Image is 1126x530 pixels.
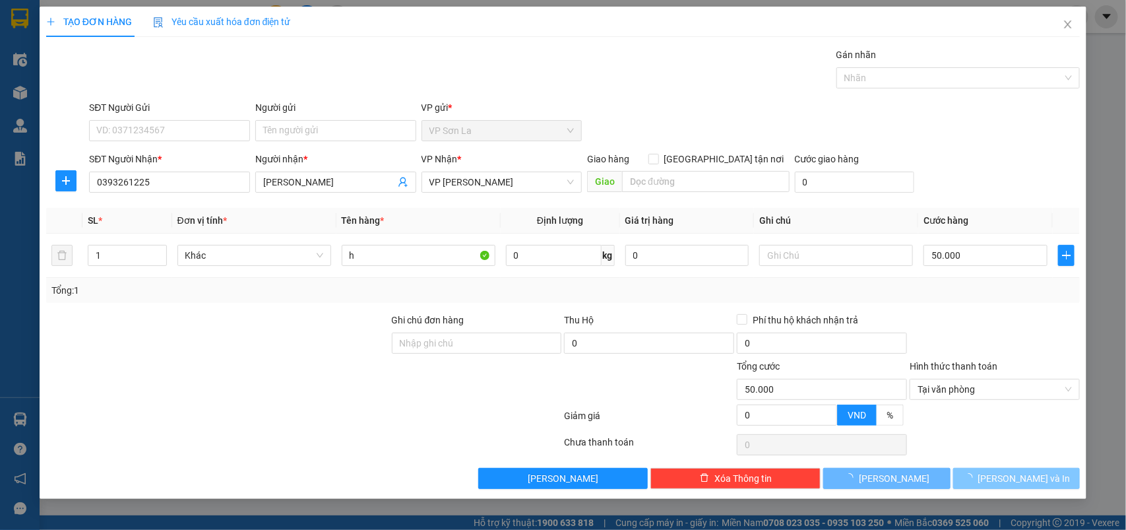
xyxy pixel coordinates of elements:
[392,333,562,354] input: Ghi chú đơn hàng
[737,361,780,372] span: Tổng cước
[1058,245,1075,266] button: plus
[859,471,929,486] span: [PERSON_NAME]
[55,170,77,191] button: plus
[795,172,914,193] input: Cước giao hàng
[1059,250,1074,261] span: plus
[51,283,435,298] div: Tổng: 1
[564,315,594,325] span: Thu Hộ
[88,215,98,226] span: SL
[16,96,143,117] b: GỬI : VP Sơn La
[429,172,575,192] span: VP Thanh Xuân
[622,171,790,192] input: Dọc đường
[1063,19,1073,30] span: close
[153,17,291,27] span: Yêu cầu xuất hóa đơn điện tử
[537,215,583,226] span: Định lượng
[123,32,551,49] li: Số 378 [PERSON_NAME] ( trong nhà khách [GEOGRAPHIC_DATA])
[89,100,250,115] div: SĐT Người Gửi
[563,435,736,458] div: Chưa thanh toán
[342,215,385,226] span: Tên hàng
[342,245,495,266] input: VD: Bàn, Ghế
[46,17,55,26] span: plus
[89,152,250,166] div: SĐT Người Nhận
[1049,7,1086,44] button: Close
[56,176,76,186] span: plus
[650,468,821,489] button: deleteXóa Thông tin
[714,471,772,486] span: Xóa Thông tin
[51,245,73,266] button: delete
[848,410,866,420] span: VND
[255,152,416,166] div: Người nhận
[429,121,575,141] span: VP Sơn La
[587,154,629,164] span: Giao hàng
[46,17,132,27] span: TẠO ĐƠN HÀNG
[700,473,709,484] span: delete
[177,215,227,226] span: Đơn vị tính
[392,315,464,325] label: Ghi chú đơn hàng
[153,17,164,28] img: icon
[422,100,582,115] div: VP gửi
[795,154,860,164] label: Cước giao hàng
[625,215,674,226] span: Giá trị hàng
[887,410,893,420] span: %
[910,361,997,372] label: Hình thức thanh toán
[918,380,1072,399] span: Tại văn phòng
[759,245,913,266] input: Ghi Chú
[602,245,615,266] span: kg
[422,154,458,164] span: VP Nhận
[964,473,978,482] span: loading
[923,215,968,226] span: Cước hàng
[754,208,918,234] th: Ghi chú
[747,313,863,327] span: Phí thu hộ khách nhận trả
[528,471,598,486] span: [PERSON_NAME]
[398,177,408,187] span: user-add
[255,100,416,115] div: Người gửi
[478,468,648,489] button: [PERSON_NAME]
[823,468,950,489] button: [PERSON_NAME]
[185,246,323,265] span: Khác
[978,471,1071,486] span: [PERSON_NAME] và In
[836,50,877,60] label: Gán nhãn
[123,49,551,65] li: Hotline: 0965551559
[659,152,790,166] span: [GEOGRAPHIC_DATA] tận nơi
[625,245,749,266] input: 0
[844,473,859,482] span: loading
[587,171,622,192] span: Giao
[563,409,736,432] div: Giảm giá
[953,468,1080,489] button: [PERSON_NAME] và In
